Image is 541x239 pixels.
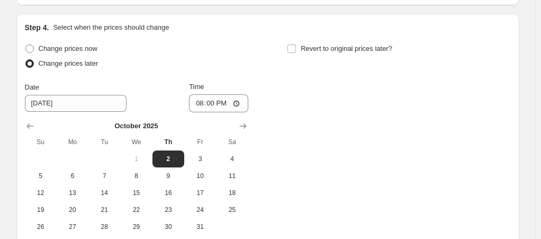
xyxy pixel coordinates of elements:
h2: Step 4. [25,22,49,33]
button: Show previous month, September 2025 [23,119,38,134]
span: 22 [124,206,148,214]
span: Date [25,83,39,91]
span: 14 [93,189,116,197]
span: 27 [61,223,84,231]
span: 19 [29,206,52,214]
span: Change prices now [39,45,97,52]
button: Tuesday October 7 2025 [88,167,120,184]
input: 10/2/2025 [25,95,127,112]
span: 21 [93,206,116,214]
button: Sunday October 12 2025 [25,184,57,201]
button: Friday October 17 2025 [184,184,216,201]
button: Friday October 10 2025 [184,167,216,184]
span: 1 [124,155,148,163]
span: 29 [124,223,148,231]
span: 24 [188,206,212,214]
span: 15 [124,189,148,197]
span: 16 [157,189,180,197]
span: 5 [29,172,52,180]
button: Saturday October 25 2025 [216,201,248,218]
button: Wednesday October 29 2025 [120,218,152,235]
button: Wednesday October 15 2025 [120,184,152,201]
span: Tu [93,138,116,146]
span: Change prices later [39,59,98,67]
button: Sunday October 19 2025 [25,201,57,218]
button: Show next month, November 2025 [236,119,250,134]
span: Time [189,83,204,91]
span: Revert to original prices later? [301,45,392,52]
th: Monday [57,134,88,151]
span: Mo [61,138,84,146]
span: 9 [157,172,180,180]
span: 3 [188,155,212,163]
button: Saturday October 18 2025 [216,184,248,201]
span: Sa [220,138,244,146]
span: 2 [157,155,180,163]
th: Sunday [25,134,57,151]
span: 31 [188,223,212,231]
button: Tuesday October 14 2025 [88,184,120,201]
span: 30 [157,223,180,231]
span: 18 [220,189,244,197]
span: 20 [61,206,84,214]
span: 17 [188,189,212,197]
span: Fr [188,138,212,146]
button: Friday October 31 2025 [184,218,216,235]
button: Monday October 6 2025 [57,167,88,184]
button: Tuesday October 21 2025 [88,201,120,218]
button: Monday October 20 2025 [57,201,88,218]
button: Sunday October 26 2025 [25,218,57,235]
th: Friday [184,134,216,151]
span: 10 [188,172,212,180]
button: Wednesday October 22 2025 [120,201,152,218]
th: Thursday [152,134,184,151]
span: 13 [61,189,84,197]
span: 23 [157,206,180,214]
span: 11 [220,172,244,180]
span: 6 [61,172,84,180]
span: 4 [220,155,244,163]
button: Sunday October 5 2025 [25,167,57,184]
button: Saturday October 11 2025 [216,167,248,184]
span: Su [29,138,52,146]
span: 7 [93,172,116,180]
button: Monday October 27 2025 [57,218,88,235]
th: Tuesday [88,134,120,151]
th: Wednesday [120,134,152,151]
button: Today Thursday October 2 2025 [152,151,184,167]
span: 25 [220,206,244,214]
button: Wednesday October 8 2025 [120,167,152,184]
button: Thursday October 9 2025 [152,167,184,184]
p: Select when the prices should change [53,22,169,33]
button: Friday October 24 2025 [184,201,216,218]
span: 28 [93,223,116,231]
button: Thursday October 23 2025 [152,201,184,218]
button: Thursday October 30 2025 [152,218,184,235]
th: Saturday [216,134,248,151]
span: We [124,138,148,146]
button: Thursday October 16 2025 [152,184,184,201]
button: Friday October 3 2025 [184,151,216,167]
input: 12:00 [189,94,248,112]
button: Wednesday October 1 2025 [120,151,152,167]
span: Th [157,138,180,146]
button: Saturday October 4 2025 [216,151,248,167]
span: 8 [124,172,148,180]
button: Monday October 13 2025 [57,184,88,201]
button: Tuesday October 28 2025 [88,218,120,235]
span: 12 [29,189,52,197]
span: 26 [29,223,52,231]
